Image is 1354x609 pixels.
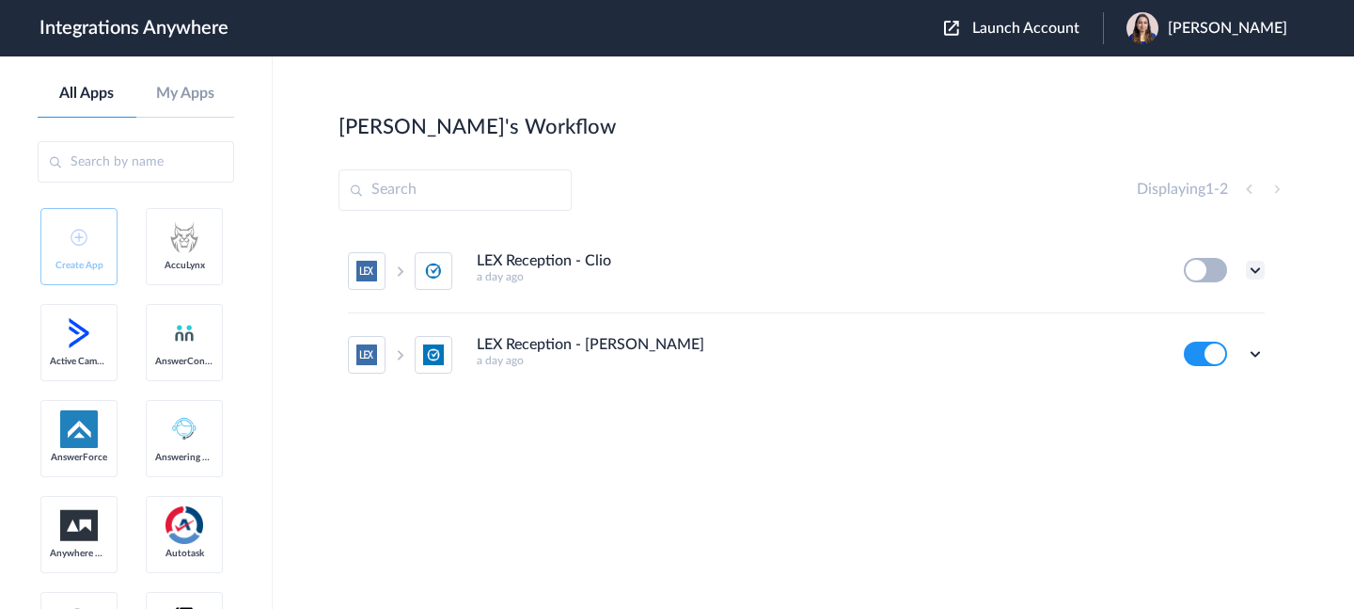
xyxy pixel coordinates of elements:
span: Autotask [155,548,213,559]
span: Anywhere Works [50,548,108,559]
h4: Displaying - [1137,181,1228,199]
span: Create App [50,260,108,271]
span: Answering Service [155,452,213,463]
span: 1 [1205,182,1214,197]
button: Launch Account [944,20,1103,38]
img: Answering_service.png [165,410,203,448]
img: answerconnect-logo.svg [173,322,196,345]
h2: [PERSON_NAME]'s Workflow [338,115,616,139]
h5: a day ago [477,354,1158,367]
img: add-icon.svg [71,229,87,246]
img: launch-acct-icon.svg [944,21,959,36]
h4: LEX Reception - Clio [477,252,611,270]
h5: a day ago [477,270,1158,283]
span: AnswerForce [50,452,108,463]
img: af-app-logo.svg [60,410,98,448]
img: autotask.png [165,506,203,544]
h4: LEX Reception - [PERSON_NAME] [477,336,704,354]
span: Active Campaign [50,356,108,367]
span: AnswerConnect [155,356,213,367]
img: 2af217df-18b2-4e4c-9b32-498ee3b53f90.jpeg [1126,12,1158,44]
a: All Apps [38,85,136,103]
img: acculynx-logo.svg [165,218,203,256]
span: [PERSON_NAME] [1168,20,1287,38]
img: active-campaign-logo.svg [60,314,98,352]
img: aww.png [60,510,98,541]
span: AccuLynx [155,260,213,271]
a: My Apps [136,85,235,103]
span: Launch Account [972,21,1079,36]
span: 2 [1220,182,1228,197]
input: Search by name [38,141,234,183]
input: Search [338,169,572,211]
h1: Integrations Anywhere [39,17,228,40]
